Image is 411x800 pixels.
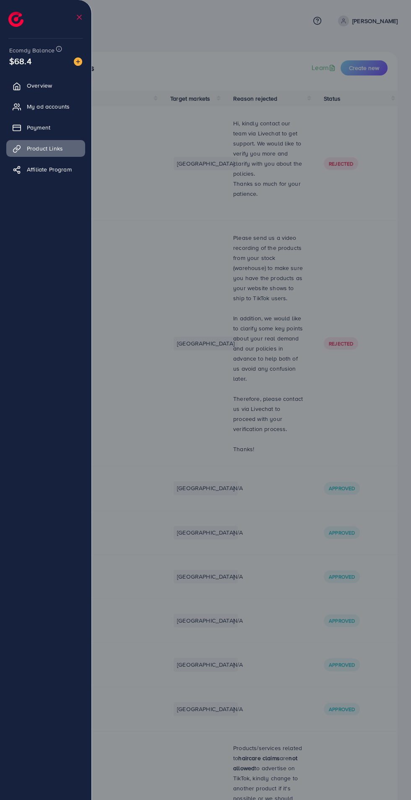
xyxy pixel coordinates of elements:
iframe: Chat [375,762,405,794]
span: Payment [27,123,50,132]
span: $68.4 [9,55,31,67]
span: Ecomdy Balance [9,46,55,55]
span: Overview [27,81,52,90]
span: My ad accounts [27,102,70,111]
span: Product Links [27,144,63,153]
a: My ad accounts [6,98,85,115]
img: logo [8,12,23,27]
a: Product Links [6,140,85,157]
a: Affiliate Program [6,161,85,178]
img: image [74,57,82,66]
a: Payment [6,119,85,136]
a: Overview [6,77,85,94]
span: Affiliate Program [27,165,72,174]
